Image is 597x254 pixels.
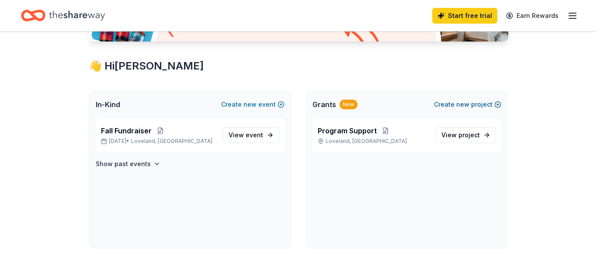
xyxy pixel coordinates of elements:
a: View project [436,127,496,143]
span: Fall Fundraiser [101,125,152,136]
span: event [246,131,263,139]
span: View [229,130,263,140]
span: project [458,131,480,139]
div: 👋 Hi [PERSON_NAME] [89,59,508,73]
p: [DATE] • [101,138,216,145]
button: Show past events [96,159,160,169]
p: Loveland, [GEOGRAPHIC_DATA] [318,138,429,145]
a: Start free trial [432,8,497,24]
a: Home [21,5,105,26]
span: new [243,99,257,110]
button: Createnewproject [434,99,501,110]
a: View event [223,127,279,143]
div: New [340,100,358,109]
span: new [456,99,469,110]
span: Program Support [318,125,377,136]
span: View [441,130,480,140]
a: Earn Rewards [501,8,564,24]
img: Curvy arrow [338,15,382,48]
h4: Show past events [96,159,151,169]
button: Createnewevent [221,99,285,110]
span: Loveland, [GEOGRAPHIC_DATA] [131,138,212,145]
span: In-Kind [96,99,120,110]
span: Grants [312,99,336,110]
